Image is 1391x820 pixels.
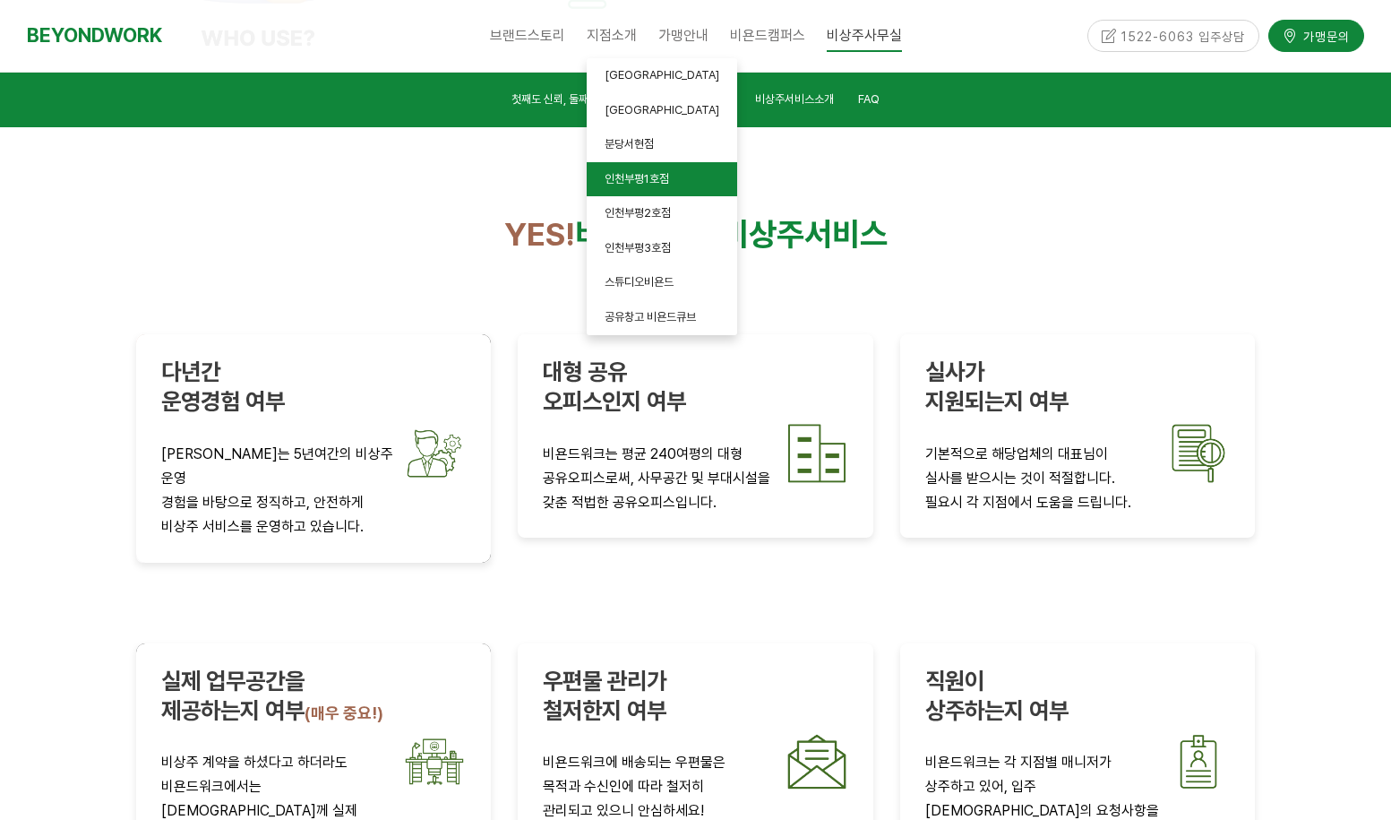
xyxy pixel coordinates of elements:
span: 인천부평2호점 [605,206,671,220]
p: [PERSON_NAME]는 5년여간의 비상주 운영 [161,442,467,490]
strong: 실제 업무공간을 [161,667,305,695]
p: 비욘드워크는 각 지점별 매니저가 [925,750,1231,774]
img: 7bd8271055f58.png [1167,422,1230,485]
p: 갖춘 적법한 공유오피스입니다. [543,490,848,514]
span: [GEOGRAPHIC_DATA] [605,103,719,117]
strong: 오피스인지 여부 [543,387,686,415]
a: 분당서현점 [587,127,737,162]
strong: (매우 중요!) [305,703,383,722]
strong: 철저한지 여부 [543,696,666,724]
strong: 운영경험 여부 [161,387,285,415]
a: BEYONDWORK [27,19,162,52]
p: 비상주 계약을 하셨다고 하더라도 [161,750,467,774]
span: 비상주서비스소개 [755,92,834,106]
a: 가맹문의 [1268,19,1364,50]
img: dedbf4fa8dce0.png [403,730,466,793]
span: [GEOGRAPHIC_DATA] [605,68,719,82]
span: 공유창고 비욘드큐브 [605,310,696,324]
strong: 우편물 관리가 [543,667,666,695]
a: [GEOGRAPHIC_DATA] [587,58,737,93]
img: 4c48651ee5a5e.png [786,730,848,793]
span: 비상주사무실 [827,21,902,52]
a: 지점소개 [576,13,648,58]
strong: 상주하는지 여부 [925,696,1069,724]
img: 954170f5d89b8.png [403,422,466,485]
span: 인천부평1호점 [605,172,669,186]
a: FAQ [858,90,880,114]
a: 인천부평2호점 [587,196,737,231]
a: 인천부평1호점 [587,162,737,197]
p: 경험을 바탕으로 정직하고, 안전하게 [161,490,467,514]
span: FAQ [858,92,880,106]
p: 필요시 각 지점에서 도움을 드립니다. [925,490,1231,514]
a: 첫째도 신뢰, 둘째도 신뢰 [511,90,621,114]
img: fb49a1ace055e.png [1167,730,1230,793]
span: 가맹문의 [1298,26,1350,44]
strong: 직원이 [925,667,984,695]
p: 실사를 받으시는 것이 적절합니다. [925,466,1231,490]
span: 인천부평3호점 [605,241,671,255]
strong: 제공하는지 여부 [161,696,305,724]
p: 비욘드워크에 배송되는 우편물은 [543,750,848,774]
span: 가맹안내 [658,27,708,44]
p: 비상주 서비스를 운영하고 있습니다. [161,514,467,539]
p: 목적과 수신인에 따라 철저히 [543,774,848,798]
p: 기본적으로 해당업체의 대표님이 [925,442,1231,466]
a: 비욘드캠퍼스 [719,13,816,58]
a: 공유창고 비욘드큐브 [587,300,737,335]
strong: 지원되는지 여부 [925,387,1069,415]
strong: 비욘드워크 비상주서비스 [575,215,888,254]
strong: 실사가 [925,358,984,385]
strong: 다년간 [161,358,220,385]
a: 스튜디오비욘드 [587,265,737,300]
span: 지점소개 [587,27,637,44]
span: 비욘드캠퍼스 [730,27,805,44]
a: [GEOGRAPHIC_DATA] [587,93,737,128]
a: 브랜드스토리 [479,13,576,58]
a: 가맹안내 [648,13,719,58]
span: 첫째도 신뢰, 둘째도 신뢰 [511,92,621,106]
span: 스튜디오비욘드 [605,275,674,289]
p: 비욘드워크는 평균 240여평의 대형 [543,442,848,466]
span: 분당서현점 [605,137,654,151]
a: 인천부평3호점 [587,231,737,266]
strong: 대형 공유 [543,358,627,385]
span: 브랜드스토리 [490,27,565,44]
p: 공유오피스로써, 사무공간 및 부대시설을 [543,466,848,490]
a: 비상주사무실 [816,13,913,58]
img: 343bb3d058555.png [786,422,848,485]
strong: YES! [504,215,575,254]
a: 비상주서비스소개 [755,90,834,114]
